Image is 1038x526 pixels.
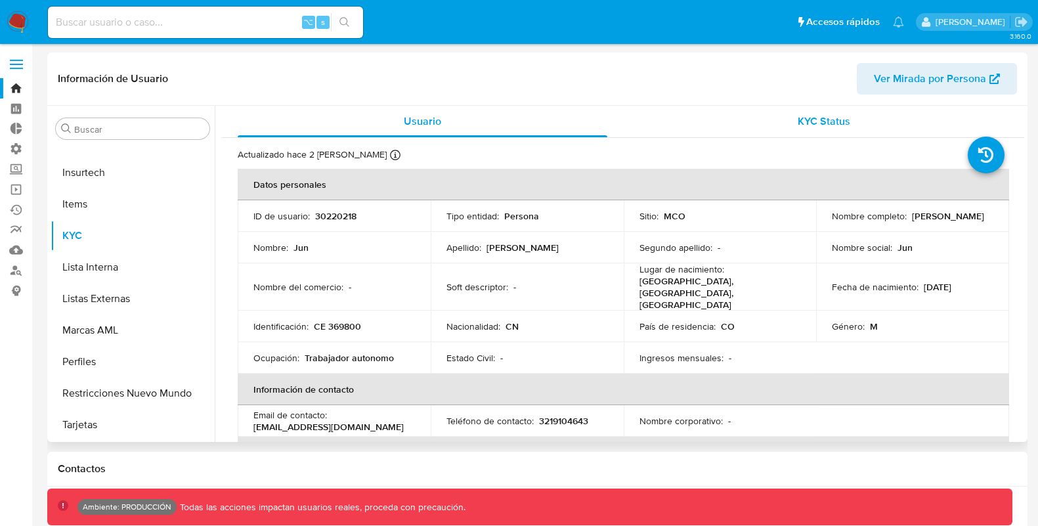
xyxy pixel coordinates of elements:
[51,252,215,283] button: Lista Interna
[51,346,215,378] button: Perfiles
[639,415,723,427] p: Nombre corporativo :
[253,352,299,364] p: Ocupación :
[83,504,171,510] p: Ambiente: PRODUCCIÓN
[506,320,519,332] p: CN
[238,374,1009,405] th: Información de contacto
[349,281,351,293] p: -
[238,437,1009,468] th: Verificación y cumplimiento
[253,242,288,253] p: Nombre :
[718,242,720,253] p: -
[857,63,1017,95] button: Ver Mirada por Persona
[639,275,796,311] p: [GEOGRAPHIC_DATA], [GEOGRAPHIC_DATA], [GEOGRAPHIC_DATA]
[500,352,503,364] p: -
[58,72,168,85] h1: Información de Usuario
[729,352,731,364] p: -
[832,281,919,293] p: Fecha de nacimiento :
[51,315,215,346] button: Marcas AML
[721,320,735,332] p: CO
[238,148,387,161] p: Actualizado hace 2 [PERSON_NAME]
[446,210,499,222] p: Tipo entidad :
[870,320,878,332] p: M
[253,320,309,332] p: Identificación :
[832,320,865,332] p: Género :
[293,242,309,253] p: Jun
[912,210,984,222] p: [PERSON_NAME]
[253,281,343,293] p: Nombre del comercio :
[446,415,534,427] p: Teléfono de contacto :
[832,210,907,222] p: Nombre completo :
[315,210,357,222] p: 30220218
[51,188,215,220] button: Items
[51,409,215,441] button: Tarjetas
[51,378,215,409] button: Restricciones Nuevo Mundo
[513,281,516,293] p: -
[61,123,72,134] button: Buscar
[314,320,361,332] p: CE 369800
[321,16,325,28] span: s
[51,157,215,188] button: Insurtech
[253,210,310,222] p: ID de usuario :
[446,320,500,332] p: Nacionalidad :
[893,16,904,28] a: Notificaciones
[639,210,659,222] p: Sitio :
[639,320,716,332] p: País de residencia :
[253,421,404,433] p: [EMAIL_ADDRESS][DOMAIN_NAME]
[664,210,685,222] p: MCO
[446,352,495,364] p: Estado Civil :
[639,352,724,364] p: Ingresos mensuales :
[539,415,588,427] p: 3219104643
[832,242,892,253] p: Nombre social :
[48,14,363,31] input: Buscar usuario o caso...
[487,242,559,253] p: [PERSON_NAME]
[446,242,481,253] p: Apellido :
[728,415,731,427] p: -
[58,462,1017,475] h1: Contactos
[51,220,215,252] button: KYC
[798,114,850,129] span: KYC Status
[74,123,204,135] input: Buscar
[639,242,712,253] p: Segundo apellido :
[404,114,441,129] span: Usuario
[177,501,465,514] p: Todas las acciones impactan usuarios reales, proceda con precaución.
[305,352,394,364] p: Trabajador autonomo
[936,16,1010,28] p: adriana.wada@mercadolibre.com
[806,15,880,29] span: Accesos rápidos
[897,242,913,253] p: Jun
[253,409,327,421] p: Email de contacto :
[1014,15,1028,29] a: Salir
[639,263,724,275] p: Lugar de nacimiento :
[446,281,508,293] p: Soft descriptor :
[238,169,1009,200] th: Datos personales
[924,281,951,293] p: [DATE]
[331,13,358,32] button: search-icon
[51,283,215,315] button: Listas Externas
[303,16,313,28] span: ⌥
[874,63,986,95] span: Ver Mirada por Persona
[504,210,539,222] p: Persona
